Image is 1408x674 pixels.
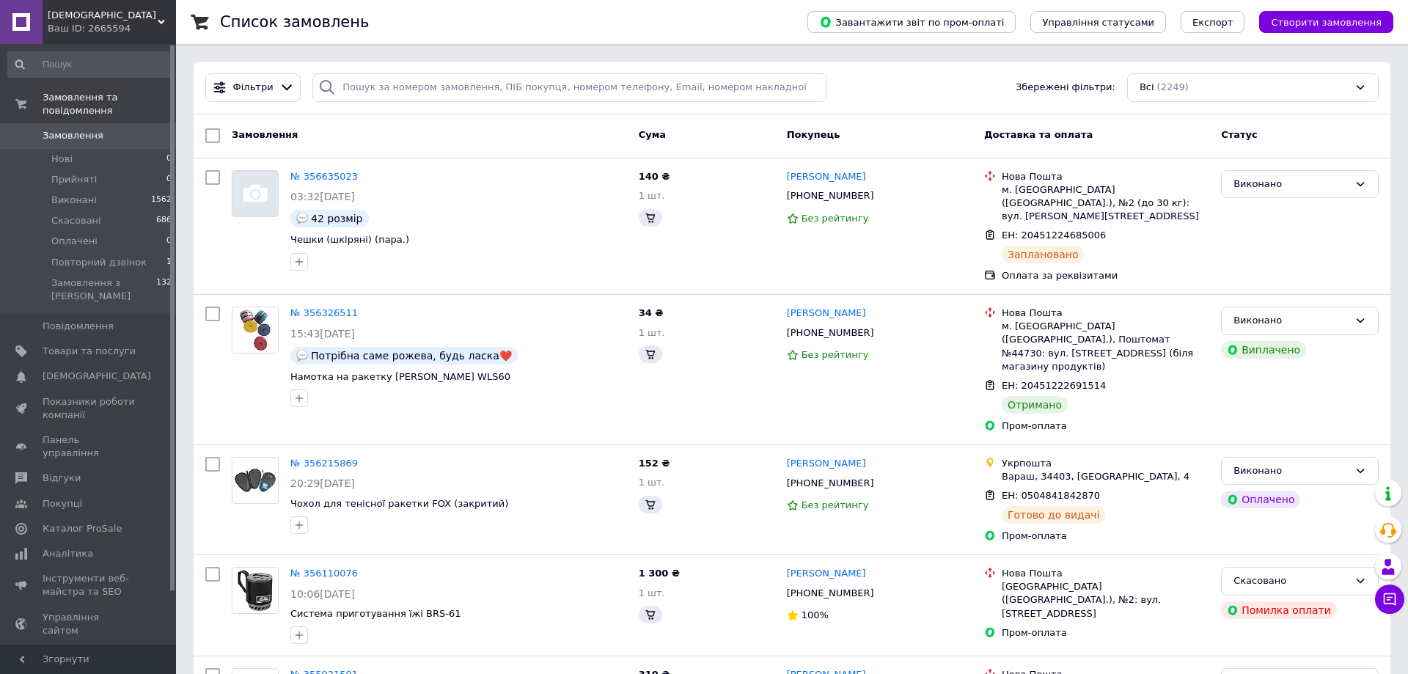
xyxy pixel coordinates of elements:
img: Фото товару [232,458,278,503]
span: Управління сайтом [43,611,136,637]
div: Пром-оплата [1002,420,1209,433]
a: Фото товару [232,307,279,354]
a: № 356635023 [290,171,358,182]
button: Створити замовлення [1259,11,1393,33]
span: 03:32[DATE] [290,191,355,202]
span: Завантажити звіт по пром-оплаті [819,15,1004,29]
span: Без рейтингу [802,499,869,510]
span: [DEMOGRAPHIC_DATA] [43,370,151,383]
span: 0 [166,235,172,248]
span: 686 [156,214,172,227]
span: ЕН: 0504841842870 [1002,490,1100,501]
a: [PERSON_NAME] [787,307,866,320]
span: Cума [639,129,666,140]
a: Фото товару [232,457,279,504]
a: Чохол для тенісної ракетки FOX (закритий) [290,498,508,509]
div: Скасовано [1233,574,1349,589]
a: Чешки (шкіряні) (пара.) [290,234,409,245]
span: Відгуки [43,472,81,485]
button: Управління статусами [1030,11,1166,33]
span: 1 шт. [639,190,665,201]
div: [PHONE_NUMBER] [784,584,877,603]
div: Ваш ID: 2665594 [48,22,176,35]
span: Замовлення [232,129,298,140]
span: Експорт [1192,17,1233,28]
span: Каталог ProSale [43,522,122,535]
a: Фото товару [232,170,279,217]
a: № 356110076 [290,568,358,579]
span: Повідомлення [43,320,114,333]
div: Нова Пошта [1002,307,1209,320]
img: :speech_balloon: [296,213,308,224]
button: Експорт [1181,11,1245,33]
span: Всі [1140,81,1154,95]
div: Пром-оплата [1002,530,1209,543]
div: Виконано [1233,313,1349,329]
div: [GEOGRAPHIC_DATA] ([GEOGRAPHIC_DATA].), №2: вул. [STREET_ADDRESS] [1002,580,1209,620]
span: BOGMON [48,9,158,22]
a: № 356215869 [290,458,358,469]
a: Фото товару [232,567,279,614]
div: [PHONE_NUMBER] [784,323,877,343]
div: Виконано [1233,464,1349,479]
span: 100% [802,609,829,620]
img: Фото товару [232,307,278,353]
span: 20:29[DATE] [290,477,355,489]
span: 1 шт. [639,327,665,338]
span: Статус [1221,129,1258,140]
span: ЕН: 20451224685006 [1002,230,1106,241]
div: Виплачено [1221,341,1306,359]
span: Доставка та оплата [984,129,1093,140]
a: [PERSON_NAME] [787,170,866,184]
span: ЕН: 20451222691514 [1002,380,1106,391]
a: Створити замовлення [1244,16,1393,27]
span: Нові [51,153,73,166]
span: 1 шт. [639,587,665,598]
div: Оплачено [1221,491,1300,508]
div: Помилка оплати [1221,601,1337,619]
div: Укрпошта [1002,457,1209,470]
span: Покупець [787,129,840,140]
span: Скасовані [51,214,101,227]
img: :speech_balloon: [296,350,308,362]
div: Вараш, 34403, [GEOGRAPHIC_DATA], 4 [1002,470,1209,483]
span: Створити замовлення [1271,17,1382,28]
span: Інструменти веб-майстра та SEO [43,572,136,598]
div: м. [GEOGRAPHIC_DATA] ([GEOGRAPHIC_DATA].), №2 (до 30 кг): вул. [PERSON_NAME][STREET_ADDRESS] [1002,183,1209,224]
button: Завантажити звіт по пром-оплаті [807,11,1016,33]
input: Пошук за номером замовлення, ПІБ покупця, номером телефону, Email, номером накладної [312,73,827,102]
div: Пром-оплата [1002,626,1209,640]
div: Готово до видачі [1002,506,1106,524]
div: Заплановано [1002,246,1085,263]
span: 1562 [151,194,172,207]
span: (2249) [1157,81,1189,92]
div: Оплата за реквізитами [1002,269,1209,282]
div: [PHONE_NUMBER] [784,474,877,493]
span: 152 ₴ [639,458,670,469]
span: 1 300 ₴ [639,568,680,579]
span: Без рейтингу [802,349,869,360]
span: Замовлення та повідомлення [43,91,176,117]
button: Чат з покупцем [1375,585,1404,614]
div: Виконано [1233,177,1349,192]
span: Товари та послуги [43,345,136,358]
div: Нова Пошта [1002,170,1209,183]
span: Прийняті [51,173,97,186]
span: 0 [166,173,172,186]
span: Потрібна саме рожева, будь ласка❤️ [311,350,512,362]
div: Отримано [1002,396,1068,414]
span: Збережені фільтри: [1016,81,1115,95]
span: Повторний дзвінок [51,256,147,269]
span: Замовлення з [PERSON_NAME] [51,276,156,303]
a: Система приготування їжі BRS-61 [290,608,461,619]
span: 34 ₴ [639,307,664,318]
a: Намотка на ракетку [PERSON_NAME] WLS60 [290,371,510,382]
a: [PERSON_NAME] [787,567,866,581]
span: Без рейтингу [802,213,869,224]
span: Оплачені [51,235,98,248]
img: Фото товару [232,171,278,216]
span: Фільтри [233,81,274,95]
a: [PERSON_NAME] [787,457,866,471]
div: м. [GEOGRAPHIC_DATA] ([GEOGRAPHIC_DATA].), Поштомат №44730: вул. [STREET_ADDRESS] (біля магазину ... [1002,320,1209,373]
